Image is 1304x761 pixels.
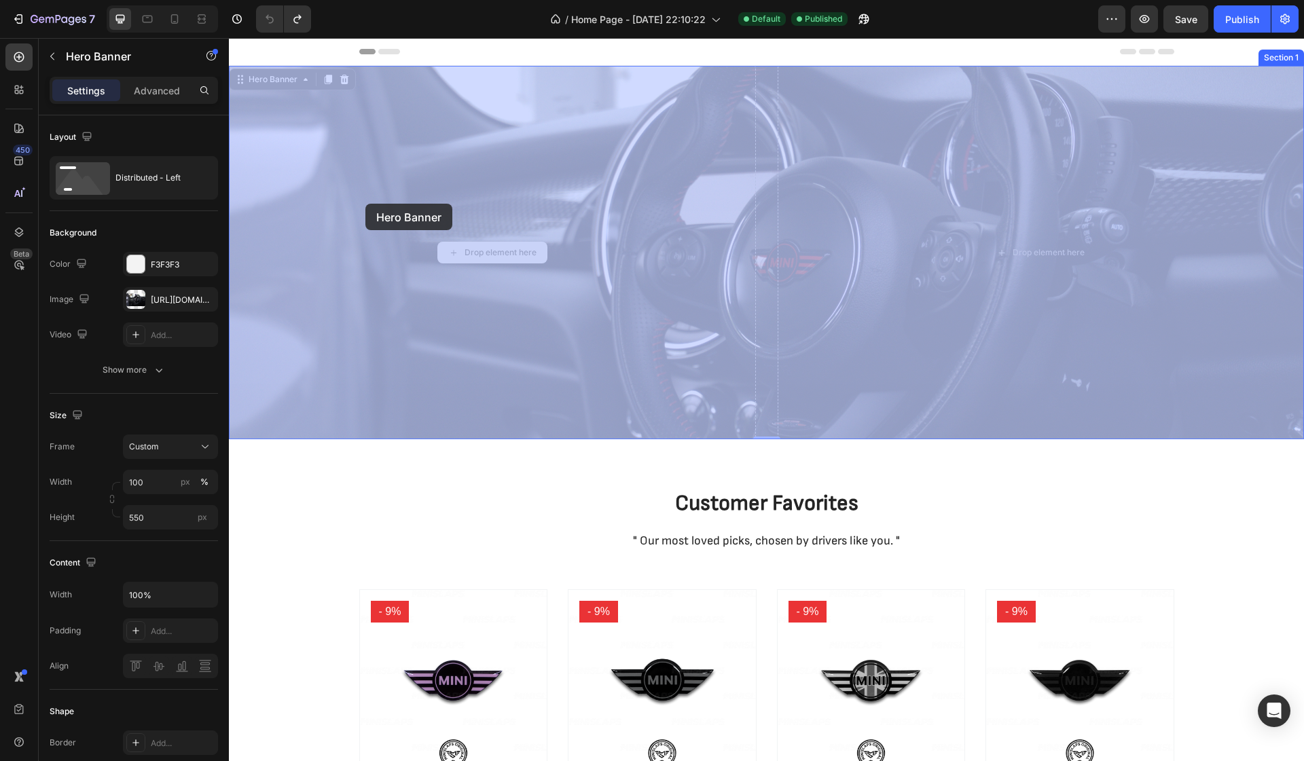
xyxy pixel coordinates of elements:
div: Layout [50,128,95,147]
button: Publish [1214,5,1271,33]
iframe: Design area [229,38,1304,761]
div: Align [50,660,69,672]
input: Auto [124,582,217,607]
button: Save [1163,5,1208,33]
div: Size [50,407,86,425]
span: Custom [129,441,159,453]
div: Image [50,291,92,309]
div: Add... [151,625,215,637]
div: [URL][DOMAIN_NAME] [151,294,215,306]
p: Advanced [134,83,180,98]
p: Hero Banner [66,48,181,64]
span: px [198,512,207,522]
div: Width [50,589,72,601]
label: Frame [50,441,75,453]
input: px [123,505,218,530]
button: Show more [50,358,218,382]
div: Color [50,255,90,274]
div: F3F3F3 [151,259,215,271]
div: Content [50,554,99,572]
div: Shape [50,705,74,718]
span: Home Page - [DATE] 22:10:22 [571,12,706,26]
div: Background [50,227,96,239]
div: 450 [13,145,33,155]
div: Video [50,326,90,344]
span: Published [805,13,842,25]
p: Settings [67,83,105,98]
button: px [196,474,213,490]
div: Show more [103,363,166,377]
button: Custom [123,434,218,459]
div: Add... [151,737,215,749]
div: Border [50,737,76,749]
p: 7 [89,11,95,27]
label: Height [50,511,75,523]
input: px% [123,470,218,494]
div: % [200,476,209,488]
div: px [181,476,190,488]
div: Padding [50,625,81,637]
span: Default [752,13,780,25]
div: Undo/Redo [256,5,311,33]
label: Width [50,476,72,488]
span: / [565,12,568,26]
span: Save [1175,14,1197,25]
div: Publish [1225,12,1259,26]
div: Add... [151,329,215,341]
div: Distributed - Left [115,162,198,193]
button: % [177,474,194,490]
div: Open Intercom Messenger [1258,694,1290,727]
button: 7 [5,5,101,33]
div: Beta [10,248,33,259]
